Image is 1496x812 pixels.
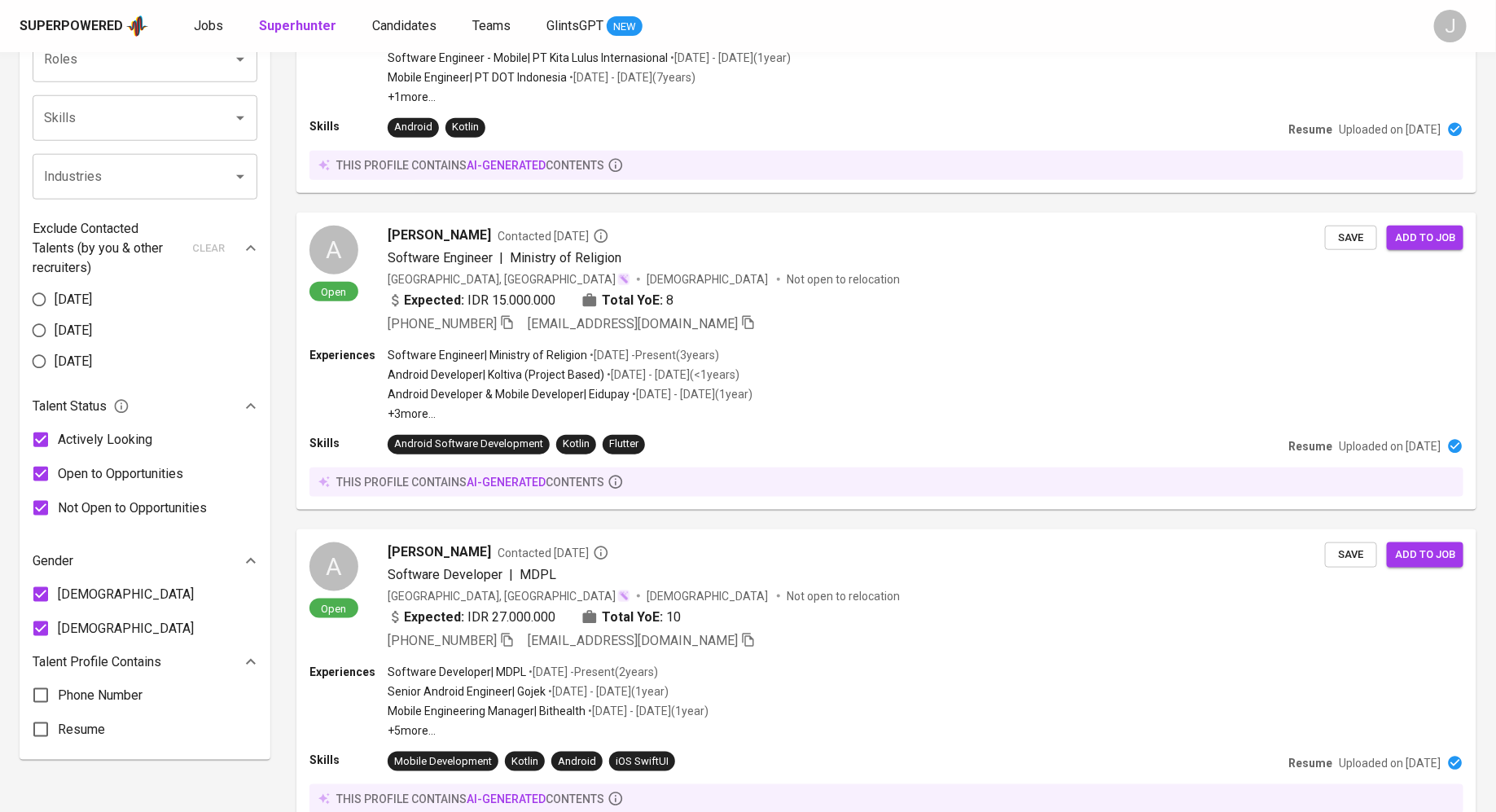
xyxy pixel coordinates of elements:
[58,464,183,484] span: Open to Opportunities
[602,291,663,310] b: Total YoE:
[498,545,609,561] span: Contacted [DATE]
[388,316,497,331] span: [PHONE_NUMBER]
[586,703,709,719] p: • [DATE] - [DATE] ( 1 year )
[467,159,546,172] span: AI-generated
[259,16,340,37] a: Superhunter
[309,435,388,451] p: Skills
[309,752,388,768] p: Skills
[394,754,492,770] div: Mobile Development
[309,542,358,591] div: A
[587,347,719,363] p: • [DATE] - Present ( 3 years )
[787,271,900,287] p: Not open to relocation
[404,608,464,627] b: Expected:
[520,567,556,582] span: MDPL
[1288,755,1332,771] p: Resume
[309,347,388,363] p: Experiences
[388,406,752,422] p: +3 more ...
[1434,10,1467,42] div: J
[630,386,752,402] p: • [DATE] - [DATE] ( 1 year )
[668,50,791,66] p: • [DATE] - [DATE] ( 1 year )
[309,226,358,274] div: A
[509,565,513,585] span: |
[472,18,511,33] span: Teams
[388,50,668,66] p: Software Engineer - Mobile | PT Kita Lulus Internasional
[467,476,546,489] span: AI-generated
[309,664,388,680] p: Experiences
[388,722,709,739] p: +5 more ...
[194,16,226,37] a: Jobs
[546,683,669,700] p: • [DATE] - [DATE] ( 1 year )
[617,273,630,286] img: magic_wand.svg
[336,157,604,173] p: this profile contains contents
[1339,438,1441,454] p: Uploaded on [DATE]
[1395,546,1455,564] span: Add to job
[58,498,207,518] span: Not Open to Opportunities
[616,754,669,770] div: iOS SwiftUI
[55,321,92,340] span: [DATE]
[567,69,695,86] p: • [DATE] - [DATE] ( 7 years )
[1339,755,1441,771] p: Uploaded on [DATE]
[194,18,223,33] span: Jobs
[388,366,604,383] p: Android Developer | Koltiva (Project Based)
[593,545,609,561] svg: By Batam recruiter
[33,219,182,278] p: Exclude Contacted Talents (by you & other recruiters)
[526,664,658,680] p: • [DATE] - Present ( 2 years )
[388,588,630,604] div: [GEOGRAPHIC_DATA], [GEOGRAPHIC_DATA]
[1325,542,1377,568] button: Save
[55,290,92,309] span: [DATE]
[388,567,502,582] span: Software Developer
[666,291,673,310] span: 8
[394,437,543,452] div: Android Software Development
[593,228,609,244] svg: By Batam recruiter
[33,219,257,278] div: Exclude Contacted Talents (by you & other recruiters)clear
[558,754,596,770] div: Android
[1325,226,1377,251] button: Save
[787,588,900,604] p: Not open to relocation
[647,588,770,604] span: [DEMOGRAPHIC_DATA]
[546,16,643,37] a: GlintsGPT NEW
[229,48,252,71] button: Open
[394,120,432,135] div: Android
[372,18,437,33] span: Candidates
[388,89,791,105] p: +1 more ...
[1333,229,1369,248] span: Save
[647,271,770,287] span: [DEMOGRAPHIC_DATA]
[452,120,479,135] div: Kotlin
[372,16,440,37] a: Candidates
[498,228,609,244] span: Contacted [DATE]
[58,430,152,450] span: Actively Looking
[388,271,630,287] div: [GEOGRAPHIC_DATA], [GEOGRAPHIC_DATA]
[315,285,353,299] span: Open
[33,397,129,416] span: Talent Status
[602,608,663,627] b: Total YoE:
[388,250,493,266] span: Software Engineer
[666,608,681,627] span: 10
[607,19,643,35] span: NEW
[388,664,526,680] p: Software Developer | MDPL
[617,590,630,603] img: magic_wand.svg
[388,608,555,627] div: IDR 27.000.000
[55,352,92,371] span: [DATE]
[33,551,73,571] p: Gender
[511,754,538,770] div: Kotlin
[528,633,738,648] span: [EMAIL_ADDRESS][DOMAIN_NAME]
[388,226,491,245] span: [PERSON_NAME]
[499,248,503,268] span: |
[546,18,603,33] span: GlintsGPT
[1387,226,1463,251] button: Add to job
[388,386,630,402] p: Android Developer & Mobile Developer | Eidupay
[528,316,738,331] span: [EMAIL_ADDRESS][DOMAIN_NAME]
[1339,121,1441,138] p: Uploaded on [DATE]
[58,686,143,705] span: Phone Number
[467,792,546,805] span: AI-generated
[259,18,336,33] b: Superhunter
[58,619,194,639] span: [DEMOGRAPHIC_DATA]
[563,437,590,452] div: Kotlin
[229,165,252,188] button: Open
[20,17,123,36] div: Superpowered
[388,347,587,363] p: Software Engineer | Ministry of Religion
[388,633,497,648] span: [PHONE_NUMBER]
[58,585,194,604] span: [DEMOGRAPHIC_DATA]
[336,474,604,490] p: this profile contains contents
[510,250,621,266] span: Ministry of Religion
